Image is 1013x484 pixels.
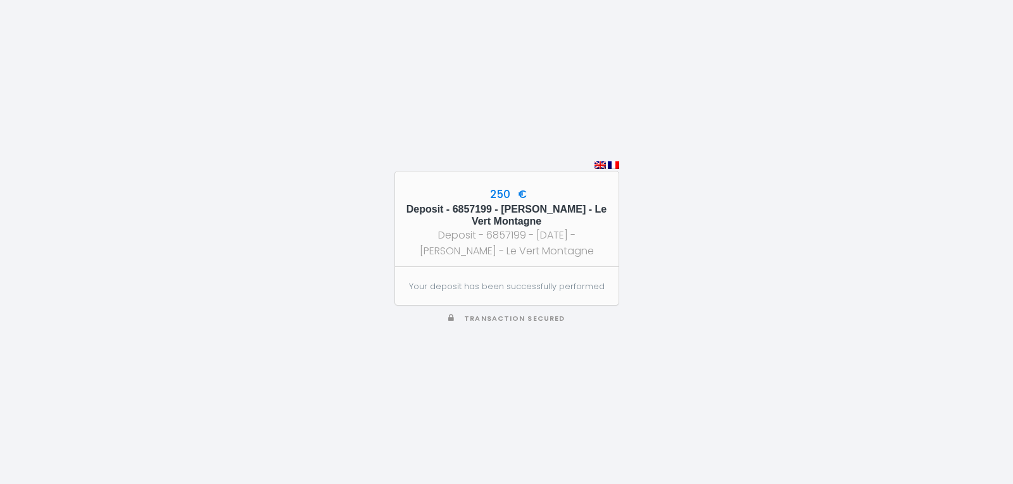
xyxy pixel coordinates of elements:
span: Transaction secured [464,314,565,323]
img: fr.png [608,161,619,169]
h5: Deposit - 6857199 - [PERSON_NAME] - Le Vert Montagne [406,203,607,227]
img: en.png [595,161,606,169]
div: Deposit - 6857199 - [DATE] - [PERSON_NAME] - Le Vert Montagne [406,227,607,259]
p: Your deposit has been successfully performed [408,280,604,293]
span: 250 € [487,187,527,202]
